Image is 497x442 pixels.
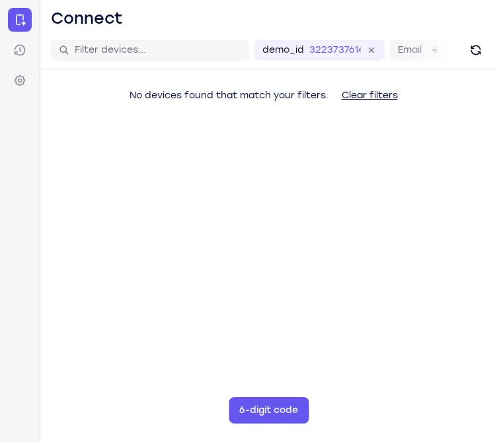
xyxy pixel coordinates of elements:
[8,38,32,62] a: Sessions
[75,44,241,57] input: Filter devices...
[331,82,408,109] button: Clear filters
[465,40,486,61] button: Refresh
[51,8,123,29] h1: Connect
[229,397,309,424] button: 6-digit code
[262,44,304,57] label: demo_id
[8,69,32,92] a: Settings
[398,44,422,57] label: Email
[130,90,328,101] span: No devices found that match your filters.
[8,8,32,32] a: Connect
